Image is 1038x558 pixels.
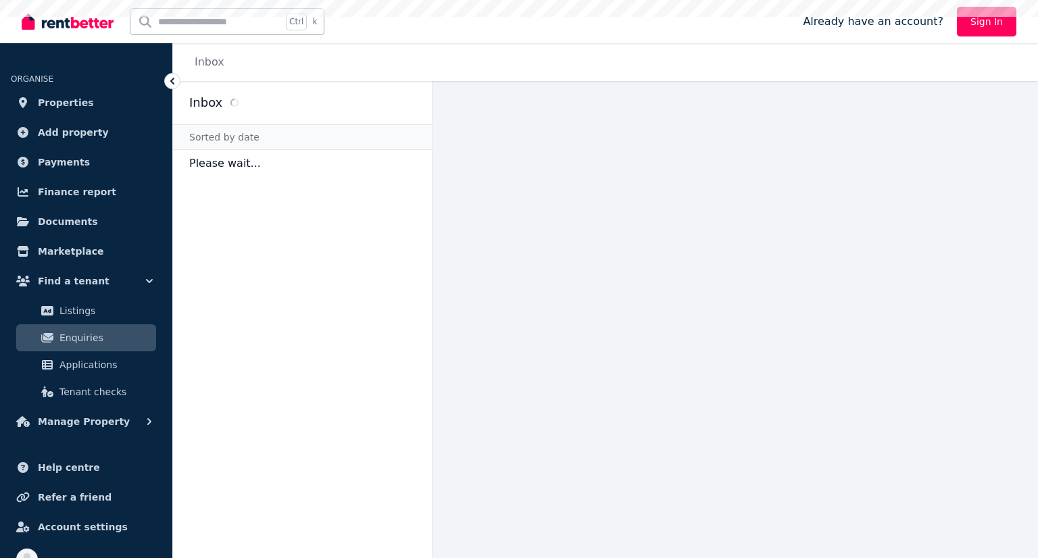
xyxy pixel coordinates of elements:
a: Add property [11,119,162,146]
span: Ctrl [286,13,307,30]
p: Please wait... [173,150,432,177]
a: Properties [11,89,162,116]
span: Help centre [38,459,100,476]
span: ORGANISE [11,74,53,84]
a: Help centre [11,454,162,481]
span: k [312,16,317,27]
h2: Inbox [189,93,222,112]
a: Documents [11,208,162,235]
button: Manage Property [11,408,162,435]
a: Account settings [11,513,162,540]
span: Finance report [38,184,116,200]
nav: Breadcrumb [173,43,241,81]
span: Add property [38,124,109,141]
span: Documents [38,213,98,230]
a: Enquiries [16,324,156,351]
a: Tenant checks [16,378,156,405]
span: Properties [38,95,94,111]
span: Listings [59,303,151,319]
span: Payments [38,154,90,170]
span: Marketplace [38,243,103,259]
a: Inbox [195,55,224,68]
a: Refer a friend [11,484,162,511]
a: Marketplace [11,238,162,265]
span: Enquiries [59,330,151,346]
span: Manage Property [38,413,130,430]
span: Find a tenant [38,273,109,289]
span: Applications [59,357,151,373]
button: Find a tenant [11,268,162,295]
span: Refer a friend [38,489,112,505]
img: RentBetter [22,11,114,32]
span: Already have an account? [803,14,943,30]
a: Listings [16,297,156,324]
div: Sorted by date [173,124,432,150]
a: Payments [11,149,162,176]
a: Sign In [957,7,1016,36]
a: Finance report [11,178,162,205]
span: Account settings [38,519,128,535]
a: Applications [16,351,156,378]
span: Tenant checks [59,384,151,400]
